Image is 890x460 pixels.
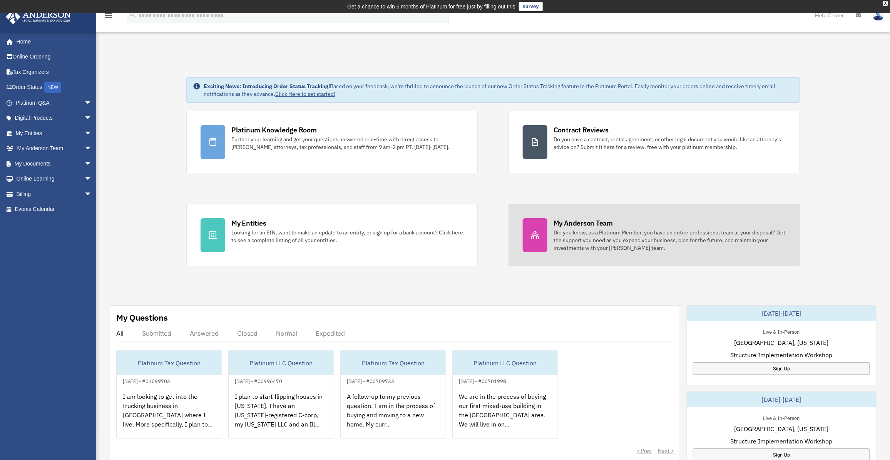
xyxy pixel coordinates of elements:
[276,330,297,337] div: Normal
[5,80,104,95] a: Order StatusNEW
[84,110,100,126] span: arrow_drop_down
[734,424,829,433] span: [GEOGRAPHIC_DATA], [US_STATE]
[84,156,100,172] span: arrow_drop_down
[84,95,100,111] span: arrow_drop_down
[84,186,100,202] span: arrow_drop_down
[693,362,870,375] a: Sign Up
[347,2,515,11] div: Get a chance to win 6 months of Platinum for free just by filling out this
[731,437,833,446] span: Structure Implementation Workshop
[5,202,104,217] a: Events Calendar
[117,386,222,446] div: I am looking to get into the trucking business in [GEOGRAPHIC_DATA] where I live. More specifical...
[341,376,400,385] div: [DATE] - #00709733
[231,229,463,244] div: Looking for an EIN, want to make an update to an entity, or sign up for a bank account? Click her...
[5,95,104,110] a: Platinum Q&Aarrow_drop_down
[228,350,334,439] a: Platinum LLC Question[DATE] - #00996470I plan to start flipping houses in [US_STATE]. I have an [...
[509,204,800,266] a: My Anderson Team Did you know, as a Platinum Member, you have an entire professional team at your...
[231,125,317,135] div: Platinum Knowledge Room
[731,350,833,360] span: Structure Implementation Workshop
[104,13,113,20] a: menu
[5,156,104,171] a: My Documentsarrow_drop_down
[554,135,786,151] div: Do you have a contract, rental agreement, or other legal document you would like an attorney's ad...
[5,141,104,156] a: My Anderson Teamarrow_drop_down
[757,413,806,422] div: Live & In-Person
[5,64,104,80] a: Tax Organizers
[452,350,558,439] a: Platinum LLC Question[DATE] - #00701998We are in the process of buying our first mixed-use buildi...
[453,351,558,375] div: Platinum LLC Question
[84,141,100,157] span: arrow_drop_down
[84,125,100,141] span: arrow_drop_down
[84,171,100,187] span: arrow_drop_down
[186,111,478,173] a: Platinum Knowledge Room Further your learning and get your questions answered real-time with dire...
[231,135,463,151] div: Further your learning and get your questions answered real-time with direct access to [PERSON_NAM...
[687,306,876,321] div: [DATE]-[DATE]
[186,204,478,266] a: My Entities Looking for an EIN, want to make an update to an entity, or sign up for a bank accoun...
[341,351,446,375] div: Platinum Tax Question
[204,82,793,98] div: Based on your feedback, we're thrilled to announce the launch of our new Order Status Tracking fe...
[340,350,446,439] a: Platinum Tax Question[DATE] - #00709733A follow-up to my previous question: I am in the process o...
[687,392,876,407] div: [DATE]-[DATE]
[275,90,335,97] a: Click Here to get started!
[873,10,884,21] img: User Pic
[734,338,829,347] span: [GEOGRAPHIC_DATA], [US_STATE]
[104,11,113,20] i: menu
[5,125,104,141] a: My Entitiesarrow_drop_down
[116,330,124,337] div: All
[5,34,100,49] a: Home
[5,49,104,65] a: Online Ordering
[117,376,176,385] div: [DATE] - #01099703
[453,386,558,446] div: We are in the process of buying our first mixed-use building in the [GEOGRAPHIC_DATA] area. We wi...
[519,2,543,11] a: survey
[3,9,73,24] img: Anderson Advisors Platinum Portal
[554,125,609,135] div: Contract Reviews
[5,186,104,202] a: Billingarrow_drop_down
[229,351,334,375] div: Platinum LLC Question
[341,386,446,446] div: A follow-up to my previous question: I am in the process of buying and moving to a new home. My c...
[5,110,104,126] a: Digital Productsarrow_drop_down
[229,376,288,385] div: [DATE] - #00996470
[117,351,222,375] div: Platinum Tax Question
[554,229,786,252] div: Did you know, as a Platinum Member, you have an entire professional team at your disposal? Get th...
[129,10,137,19] i: search
[116,312,168,323] div: My Questions
[204,83,330,90] strong: Exciting News: Introducing Order Status Tracking!
[883,1,888,6] div: close
[554,218,613,228] div: My Anderson Team
[229,386,334,446] div: I plan to start flipping houses in [US_STATE]. I have an [US_STATE]-registered C-corp, my [US_STA...
[116,350,222,439] a: Platinum Tax Question[DATE] - #01099703I am looking to get into the trucking business in [GEOGRAP...
[757,327,806,335] div: Live & In-Person
[237,330,258,337] div: Closed
[453,376,512,385] div: [DATE] - #00701998
[316,330,345,337] div: Expedited
[190,330,219,337] div: Answered
[142,330,171,337] div: Submitted
[5,171,104,187] a: Online Learningarrow_drop_down
[509,111,800,173] a: Contract Reviews Do you have a contract, rental agreement, or other legal document you would like...
[44,82,61,93] div: NEW
[231,218,266,228] div: My Entities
